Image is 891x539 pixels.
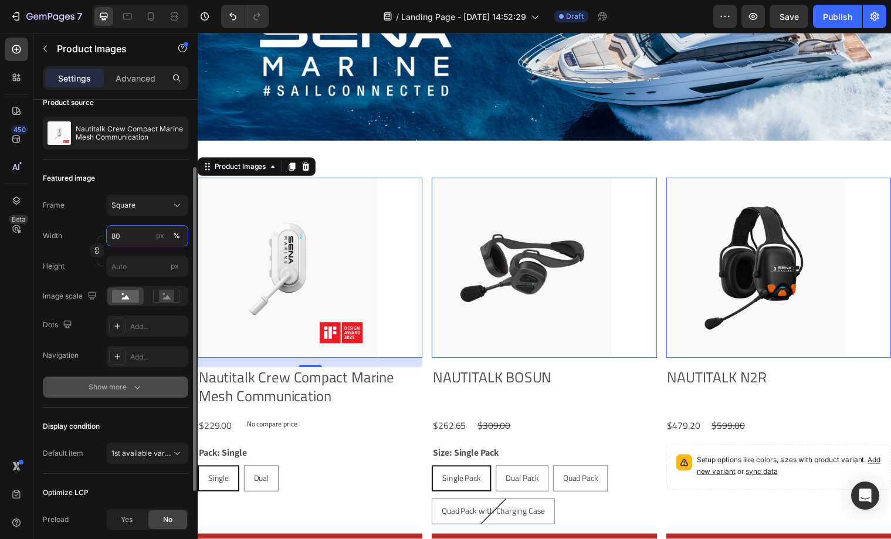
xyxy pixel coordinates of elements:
[58,72,91,84] p: Settings
[401,11,526,23] span: Landing Page - [DATE] 14:52:29
[43,261,65,272] label: Height
[106,225,188,246] input: px%
[221,5,269,28] div: Undo/Redo
[770,5,808,28] button: Save
[170,229,184,243] button: px
[198,33,891,539] iframe: Design area
[43,289,99,304] div: Image scale
[566,11,584,22] span: Draft
[76,125,184,141] p: Nautitalk Crew Compact Marine Mesh Communication
[476,340,704,361] h2: NAUTITALK N2R
[371,446,406,458] span: Quad Pack
[507,429,693,450] span: Add new variant
[5,5,87,28] button: 7
[43,200,65,211] label: Frame
[521,389,557,409] div: $599.00
[476,389,511,409] div: $479.20
[851,482,879,510] div: Open Intercom Messenger
[111,449,177,457] span: 1st available variant
[111,200,135,211] span: Square
[171,262,179,270] span: px
[130,352,185,362] div: Add...
[156,230,164,241] div: px
[780,12,799,22] span: Save
[238,147,420,330] a: NAUTITALK BOSUN
[813,5,862,28] button: Publish
[116,72,155,84] p: Advanced
[43,421,100,432] div: Display condition
[43,173,95,184] div: Featured image
[238,389,273,409] div: $262.65
[121,514,133,525] span: Yes
[43,514,69,525] div: Preload
[43,448,83,459] div: Default item
[557,441,589,450] span: sync data
[163,514,172,525] span: No
[283,389,319,409] div: $309.00
[43,317,74,333] div: Dots
[9,215,28,224] div: Beta
[313,446,346,458] span: Dual Pack
[476,147,658,330] a: NAUTITALK N2R
[43,230,62,241] label: Width
[106,195,188,216] button: Square
[89,381,143,393] div: Show more
[248,446,287,458] span: Single Pack
[396,11,399,23] span: /
[173,230,180,241] div: %
[546,441,589,450] span: or
[77,9,82,23] p: 7
[106,256,188,277] input: px
[238,418,307,435] legend: Size: Single Pack
[43,97,94,108] div: Product source
[43,487,89,498] div: Optimize LCP
[507,428,694,452] p: Setup options like colors, sizes with product variant.
[11,125,28,134] div: 450
[238,340,466,361] h2: NAUTITALK BOSUN
[43,350,79,361] div: Navigation
[106,443,188,464] button: 1st available variant
[153,229,167,243] button: %
[57,42,157,56] p: Product Images
[248,479,353,491] span: Quad Pack with Charging Case
[130,321,185,332] div: Add...
[48,121,71,145] img: product feature img
[823,11,852,23] div: Publish
[43,377,188,398] button: Show more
